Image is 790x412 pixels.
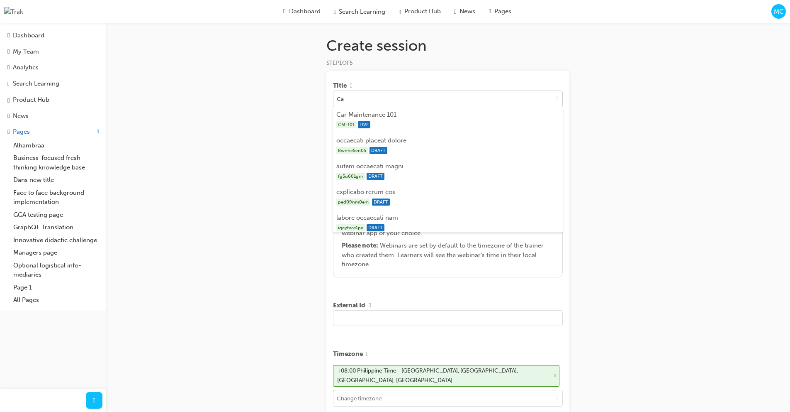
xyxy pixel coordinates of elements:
div: Dashboard [13,31,44,40]
li: autem occaecati magni [333,159,563,184]
a: Search Learning [3,76,102,91]
span: pages-icon [7,128,10,135]
span: news-icon [7,112,10,120]
span: guage-icon [7,32,10,39]
span: DRAFT [367,173,384,180]
div: Analytics [13,63,39,72]
div: sessions allow you to insert a link to an online meeting or webinar app of your choice. [342,219,554,269]
a: News [3,109,102,123]
h1: Create session [326,37,569,55]
span: Search Learning [339,7,385,17]
a: guage-iconDashboard [277,3,327,20]
span: Title [333,81,347,91]
span: STEP 1 OF 5 [326,59,353,66]
span: LIVE [358,121,370,128]
a: Optional logistical info-mediaries [10,259,102,281]
div: Pages [13,127,30,137]
a: Page 1 [10,281,102,294]
button: Pages [3,125,102,139]
span: DRAFT [369,147,387,154]
span: MC [774,7,784,17]
span: down-icon [557,95,559,102]
input: Select... [333,91,562,107]
a: Analytics [3,60,102,75]
a: GGA testing page [10,208,102,221]
button: toggle menu [553,390,562,406]
button: Show info [365,301,374,310]
a: Alhambraa [10,139,102,152]
a: Innovative didactic challenge [10,234,102,247]
button: Show info [363,349,372,359]
div: News [13,111,29,121]
button: Show info [347,81,355,91]
span: Please note : [342,242,378,249]
input: Change timezone [333,390,562,406]
span: fg5u601gnr [336,173,365,180]
span: Timezone [333,349,363,359]
a: My Team [3,44,102,59]
a: All Pages [10,294,102,307]
span: News [459,7,475,16]
a: Dans new title [10,174,102,186]
button: DashboardMy TeamAnalyticsSearch LearningProduct HubNews [3,27,102,125]
a: pages-iconPages [482,3,518,20]
a: car-iconProduct Hub [392,3,447,20]
span: info-icon [350,82,352,89]
span: search-icon [334,7,336,17]
img: Trak [4,7,23,17]
button: toggle menu [553,91,562,107]
span: guage-icon [283,7,285,16]
span: Product Hub [404,7,441,16]
span: info-icon [366,350,368,358]
span: people-icon [7,48,10,55]
a: Dashboard [3,28,102,43]
span: Pages [494,7,511,16]
span: prev-icon [93,396,95,405]
span: DRAFT [372,199,390,206]
span: CM-101 [336,121,356,128]
a: Face to face background implementation [10,186,102,208]
li: Car Maintenance 101 [333,107,563,133]
span: External Id [333,301,365,310]
div: Product Hub [13,95,49,105]
a: Product Hub [3,93,102,107]
span: car-icon [399,7,401,16]
li: occaecati placeat dolore [333,133,563,159]
div: My Team [13,47,39,56]
div: +08:00 Philippine Time - [GEOGRAPHIC_DATA], [GEOGRAPHIC_DATA], [GEOGRAPHIC_DATA], [GEOGRAPHIC_DATA] [337,366,551,385]
a: GraphQL Translation [10,221,102,234]
span: chart-icon [7,64,10,71]
span: up-icon [97,127,99,137]
li: explicabo rerum eos [333,184,563,210]
span: DRAFT [367,224,384,231]
div: Search Learning [13,79,59,88]
span: 8wnhe5en05 [336,147,368,154]
button: MC [771,4,786,19]
a: news-iconNews [447,3,482,20]
span: news-icon [454,7,456,16]
span: car-icon [7,96,10,103]
div: Webinars are set by default to the timezone of the trainer who created them. Learners will see th... [342,241,554,269]
a: search-iconSearch Learning [327,3,392,20]
span: cross-icon [554,374,556,378]
li: labore occaecati nam [333,210,563,236]
a: Business-focused fresh-thinking knowledge base [10,152,102,174]
span: info-icon [369,302,371,309]
span: Dashboard [289,7,321,16]
span: search-icon [7,80,10,87]
span: ped09nm0em [336,199,370,206]
a: Managers page [10,246,102,259]
span: pages-icon [489,7,491,16]
span: iqcytwv4pe [336,224,365,231]
span: down-icon [557,394,559,401]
